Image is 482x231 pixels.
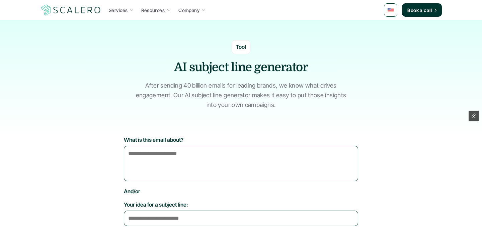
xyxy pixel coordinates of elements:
[236,43,247,51] p: Tool
[124,201,358,208] label: Your idea for a subject line:
[469,111,479,121] button: Edit Framer Content
[141,59,341,76] h3: AI subject line generator
[402,3,442,17] a: Book a call
[109,7,128,14] p: Services
[124,136,358,143] label: What is this email about?
[132,81,350,110] p: After sending 40 billion emails for leading brands, we know what drives engagement. Our AI subjec...
[124,188,358,195] label: And/or
[40,4,102,16] img: Scalero company logo
[407,7,432,14] p: Book a call
[141,7,165,14] p: Resources
[178,7,199,14] p: Company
